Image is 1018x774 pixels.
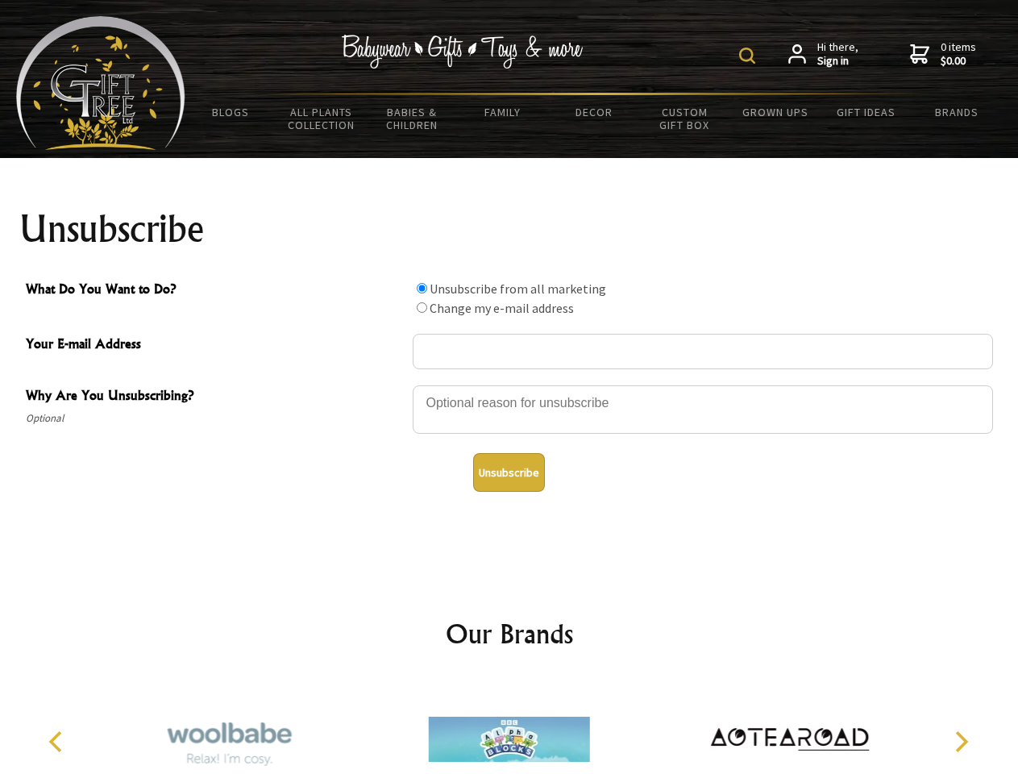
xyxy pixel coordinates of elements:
[941,54,976,69] strong: $0.00
[729,95,821,129] a: Grown Ups
[943,724,979,759] button: Next
[912,95,1003,129] a: Brands
[16,16,185,150] img: Babyware - Gifts - Toys and more...
[32,614,987,653] h2: Our Brands
[788,40,858,69] a: Hi there,Sign in
[26,334,405,357] span: Your E-mail Address
[739,48,755,64] img: product search
[817,40,858,69] span: Hi there,
[430,300,574,316] label: Change my e-mail address
[26,279,405,302] span: What Do You Want to Do?
[941,40,976,69] span: 0 items
[417,283,427,293] input: What Do You Want to Do?
[639,95,730,142] a: Custom Gift Box
[473,453,545,492] button: Unsubscribe
[367,95,458,142] a: Babies & Children
[821,95,912,129] a: Gift Ideas
[185,95,276,129] a: BLOGS
[26,409,405,428] span: Optional
[342,35,584,69] img: Babywear - Gifts - Toys & more
[817,54,858,69] strong: Sign in
[548,95,639,129] a: Decor
[413,334,993,369] input: Your E-mail Address
[413,385,993,434] textarea: Why Are You Unsubscribing?
[430,281,606,297] label: Unsubscribe from all marketing
[276,95,368,142] a: All Plants Collection
[40,724,76,759] button: Previous
[19,210,999,248] h1: Unsubscribe
[26,385,405,409] span: Why Are You Unsubscribing?
[458,95,549,129] a: Family
[417,302,427,313] input: What Do You Want to Do?
[910,40,976,69] a: 0 items$0.00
